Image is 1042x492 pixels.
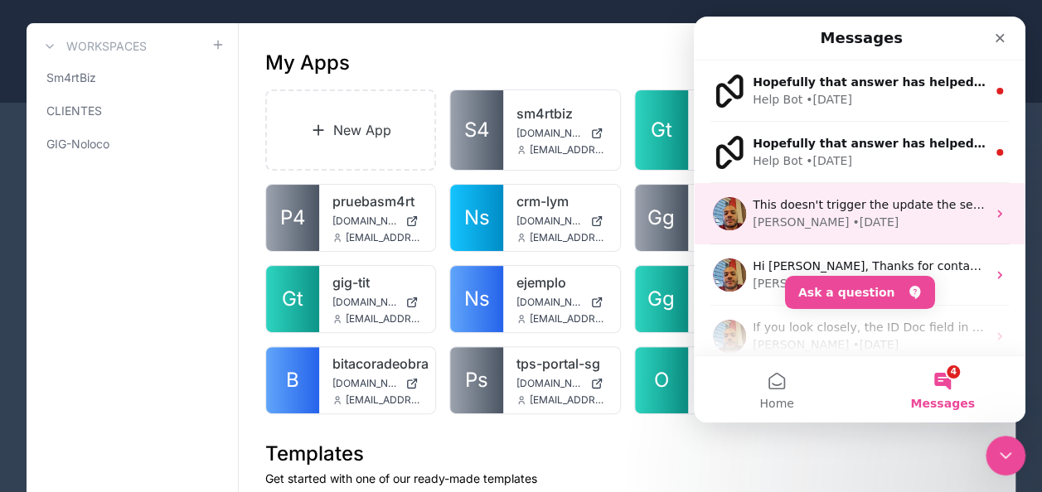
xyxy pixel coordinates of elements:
[46,70,96,86] span: Sm4rtBiz
[265,89,436,171] a: New App
[530,143,606,157] span: [EMAIL_ADDRESS][DOMAIN_NAME]
[647,205,675,231] span: Gg
[282,286,303,312] span: Gt
[19,181,52,214] img: Profile image for Carlos
[332,273,422,292] a: gig-tit
[450,347,503,413] a: Ps
[332,215,399,228] span: [DOMAIN_NAME]
[59,258,155,276] div: [PERSON_NAME]
[516,296,583,309] span: [DOMAIN_NAME]
[635,266,688,332] a: Gg
[158,320,205,337] div: • [DATE]
[516,215,606,228] a: [DOMAIN_NAME]
[635,347,688,413] a: O
[516,104,606,123] a: sm4rtbiz
[266,266,319,332] a: Gt
[59,320,155,337] div: [PERSON_NAME]
[516,354,606,374] a: tps-portal-sg
[59,181,733,195] span: This doesn't trigger the update the second the value is updated in the modal, only when the user ...
[91,259,241,292] button: Ask a question
[112,136,158,153] div: • [DATE]
[112,75,158,92] div: • [DATE]
[464,205,490,231] span: Ns
[530,312,606,326] span: [EMAIL_ADDRESS][DOMAIN_NAME]
[265,470,989,487] p: Get started with one of our ready-made templates
[516,296,606,309] a: [DOMAIN_NAME]
[332,354,422,374] a: bitacoradeobra
[40,96,225,126] a: CLIENTES
[516,127,606,140] a: [DOMAIN_NAME]
[46,136,109,152] span: GIG-Noloco
[516,127,583,140] span: [DOMAIN_NAME]
[635,185,688,251] a: Gg
[280,205,306,231] span: P4
[346,312,422,326] span: [EMAIL_ADDRESS][DOMAIN_NAME]
[265,441,989,467] h1: Templates
[332,296,422,309] a: [DOMAIN_NAME]
[635,90,688,170] a: Gt
[59,197,155,215] div: [PERSON_NAME]
[651,117,672,143] span: Gt
[986,436,1025,475] iframe: Intercom live chat
[65,381,99,393] span: Home
[59,136,109,153] div: Help Bot
[286,367,299,393] span: B
[332,377,399,390] span: [DOMAIN_NAME]
[59,75,109,92] div: Help Bot
[530,393,606,407] span: [EMAIL_ADDRESS][DOMAIN_NAME]
[332,377,422,390] a: [DOMAIN_NAME]
[19,119,52,152] img: Profile image for Help Bot
[46,103,102,119] span: CLIENTES
[346,393,422,407] span: [EMAIL_ADDRESS][DOMAIN_NAME]
[464,117,490,143] span: S4
[66,38,147,55] h3: Workspaces
[465,367,488,393] span: Ps
[166,340,332,406] button: Messages
[647,286,675,312] span: Gg
[19,242,52,275] img: Profile image for Carlos
[158,258,205,276] div: • [DATE]
[158,197,205,215] div: • [DATE]
[516,273,606,292] a: ejemplo
[450,90,503,170] a: S4
[59,120,1021,133] span: Hopefully that answer has helped. If you need any more help or have any other questions, I would ...
[516,191,606,211] a: crm-lym
[332,296,399,309] span: [DOMAIN_NAME]
[19,303,52,336] img: Profile image for Carlos
[450,266,503,332] a: Ns
[464,286,490,312] span: Ns
[516,377,583,390] span: [DOMAIN_NAME]
[516,377,606,390] a: [DOMAIN_NAME]
[266,185,319,251] a: P4
[266,347,319,413] a: B
[694,17,1025,422] iframe: Intercom live chat
[450,185,503,251] a: Ns
[216,381,280,393] span: Messages
[346,231,422,244] span: [EMAIL_ADDRESS][DOMAIN_NAME]
[59,304,491,317] span: If you look closely, the ID Doc field in the table itself is a different formula.
[40,36,147,56] a: Workspaces
[516,215,583,228] span: [DOMAIN_NAME]
[40,63,225,93] a: Sm4rtBiz
[332,215,422,228] a: [DOMAIN_NAME]
[530,231,606,244] span: [EMAIL_ADDRESS][DOMAIN_NAME]
[654,367,669,393] span: O
[40,129,225,159] a: GIG-Noloco
[59,59,1021,72] span: Hopefully that answer has helped. If you need any more help or have any other questions, I would ...
[332,191,422,211] a: pruebasm4rt
[265,50,350,76] h1: My Apps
